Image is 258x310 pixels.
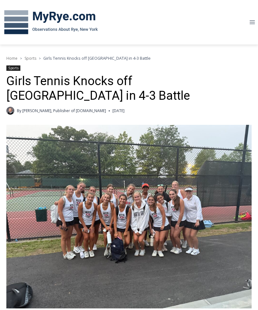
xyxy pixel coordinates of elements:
img: (PHOTO: The Rye Girls Tennis team claimed a 4-3 victory over Mamaroneck on Friday, September 5, 2... [6,125,252,308]
span: > [20,56,22,61]
a: Home [6,56,18,61]
time: [DATE] [112,108,125,114]
nav: Breadcrumbs [6,55,252,61]
a: Sports [25,56,36,61]
span: By [17,108,21,114]
h1: Girls Tennis Knocks off [GEOGRAPHIC_DATA] in 4-3 Battle [6,74,252,103]
span: Girls Tennis Knocks off [GEOGRAPHIC_DATA] in 4-3 Battle [43,55,151,61]
a: [PERSON_NAME], Publisher of [DOMAIN_NAME] [22,108,106,113]
button: Open menu [246,17,258,27]
a: Sports [6,65,20,71]
a: Author image [6,107,14,115]
span: > [39,56,41,61]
